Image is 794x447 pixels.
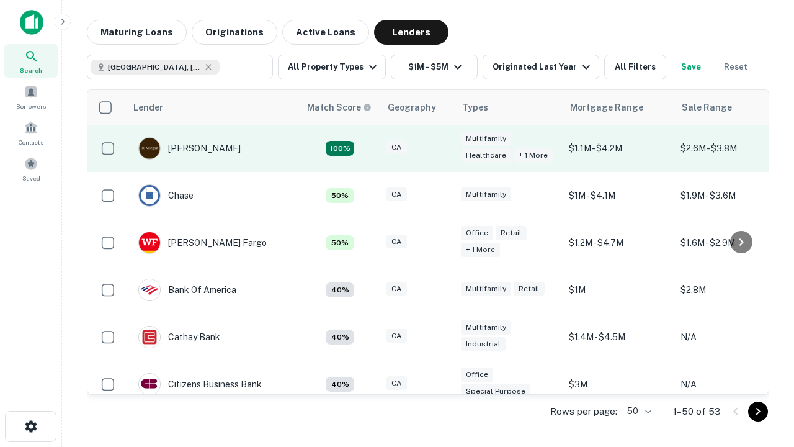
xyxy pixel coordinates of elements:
[622,402,653,420] div: 50
[133,100,163,115] div: Lender
[386,376,407,391] div: CA
[22,173,40,183] span: Saved
[326,330,354,345] div: Matching Properties: 4, hasApolloMatch: undefined
[326,235,354,250] div: Matching Properties: 5, hasApolloMatch: undefined
[461,187,511,202] div: Multifamily
[108,61,201,73] span: [GEOGRAPHIC_DATA], [GEOGRAPHIC_DATA], [GEOGRAPHIC_DATA]
[550,404,617,419] p: Rows per page:
[386,282,407,296] div: CA
[282,20,369,45] button: Active Loans
[386,329,407,343] div: CA
[138,232,267,254] div: [PERSON_NAME] Fargo
[461,384,530,399] div: Special Purpose
[563,266,674,314] td: $1M
[461,320,511,335] div: Multifamily
[326,282,354,297] div: Matching Properties: 4, hasApolloMatch: undefined
[674,266,786,314] td: $2.8M
[139,374,160,395] img: picture
[455,90,563,125] th: Types
[4,116,58,150] a: Contacts
[563,219,674,266] td: $1.2M - $4.7M
[4,152,58,186] a: Saved
[493,60,594,74] div: Originated Last Year
[139,138,160,159] img: picture
[563,172,674,219] td: $1M - $4.1M
[461,243,500,257] div: + 1 more
[388,100,436,115] div: Geography
[674,361,786,408] td: N/A
[307,101,369,114] h6: Match Score
[563,361,674,408] td: $3M
[674,219,786,266] td: $1.6M - $2.9M
[307,101,372,114] div: Capitalize uses an advanced AI algorithm to match your search with the best lender. The match sco...
[732,308,794,368] iframe: Chat Widget
[4,44,58,78] a: Search
[138,326,220,348] div: Cathay Bank
[391,55,478,79] button: $1M - $5M
[671,55,711,79] button: Save your search to get updates of matches that match your search criteria.
[604,55,666,79] button: All Filters
[138,373,262,395] div: Citizens Business Bank
[126,90,300,125] th: Lender
[278,55,386,79] button: All Property Types
[514,282,545,296] div: Retail
[563,90,674,125] th: Mortgage Range
[748,402,768,422] button: Go to next page
[326,188,354,203] div: Matching Properties: 5, hasApolloMatch: undefined
[300,90,380,125] th: Capitalize uses an advanced AI algorithm to match your search with the best lender. The match sco...
[674,125,786,172] td: $2.6M - $3.8M
[461,337,506,351] div: Industrial
[138,279,236,301] div: Bank Of America
[20,10,43,35] img: capitalize-icon.png
[386,140,407,155] div: CA
[570,100,643,115] div: Mortgage Range
[682,100,732,115] div: Sale Range
[20,65,42,75] span: Search
[87,20,187,45] button: Maturing Loans
[674,90,786,125] th: Sale Range
[386,187,407,202] div: CA
[496,226,527,240] div: Retail
[19,137,43,147] span: Contacts
[386,235,407,249] div: CA
[514,148,553,163] div: + 1 more
[461,282,511,296] div: Multifamily
[16,101,46,111] span: Borrowers
[563,125,674,172] td: $1.1M - $4.2M
[138,137,241,160] div: [PERSON_NAME]
[674,314,786,361] td: N/A
[138,184,194,207] div: Chase
[139,327,160,348] img: picture
[461,368,493,382] div: Office
[563,314,674,361] td: $1.4M - $4.5M
[139,232,160,253] img: picture
[139,279,160,300] img: picture
[483,55,599,79] button: Originated Last Year
[192,20,277,45] button: Originations
[716,55,756,79] button: Reset
[461,132,511,146] div: Multifamily
[461,148,511,163] div: Healthcare
[326,141,354,156] div: Matching Properties: 18, hasApolloMatch: undefined
[462,100,488,115] div: Types
[674,172,786,219] td: $1.9M - $3.6M
[673,404,721,419] p: 1–50 of 53
[4,80,58,114] a: Borrowers
[139,185,160,206] img: picture
[326,377,354,392] div: Matching Properties: 4, hasApolloMatch: undefined
[380,90,455,125] th: Geography
[374,20,448,45] button: Lenders
[461,226,493,240] div: Office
